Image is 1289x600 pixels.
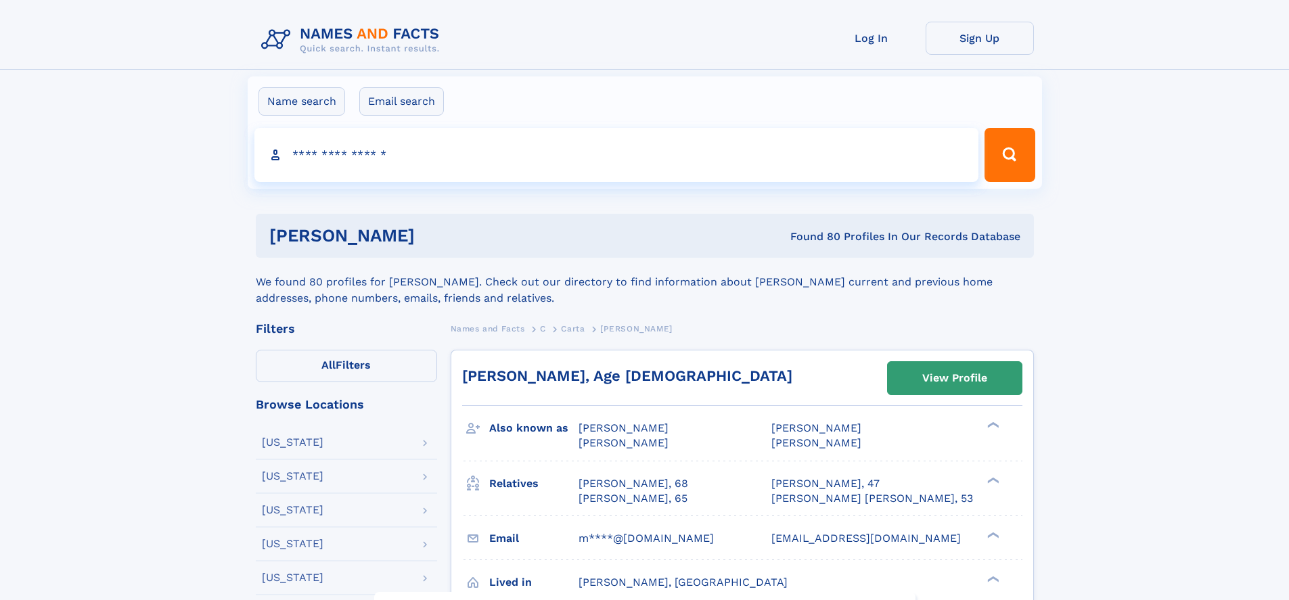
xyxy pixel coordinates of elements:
a: [PERSON_NAME], 68 [579,476,688,491]
a: Sign Up [926,22,1034,55]
a: [PERSON_NAME], 47 [771,476,880,491]
span: Carta [561,324,585,333]
div: [US_STATE] [262,505,323,515]
div: Filters [256,323,437,335]
div: We found 80 profiles for [PERSON_NAME]. Check out our directory to find information about [PERSON... [256,258,1034,306]
button: Search Button [985,128,1035,182]
span: All [321,359,336,371]
input: search input [254,128,979,182]
span: [PERSON_NAME] [771,421,861,434]
div: [US_STATE] [262,572,323,583]
span: [PERSON_NAME], [GEOGRAPHIC_DATA] [579,576,788,589]
label: Filters [256,350,437,382]
div: ❯ [984,530,1000,539]
a: View Profile [888,362,1022,394]
img: Logo Names and Facts [256,22,451,58]
h3: Lived in [489,571,579,594]
h3: Relatives [489,472,579,495]
a: [PERSON_NAME] [PERSON_NAME], 53 [771,491,973,506]
div: ❯ [984,476,1000,484]
div: Browse Locations [256,398,437,411]
span: C [540,324,546,333]
a: [PERSON_NAME], 65 [579,491,687,506]
span: [PERSON_NAME] [579,421,669,434]
span: [EMAIL_ADDRESS][DOMAIN_NAME] [771,532,961,545]
h3: Email [489,527,579,550]
a: Names and Facts [451,320,525,337]
div: [US_STATE] [262,437,323,448]
div: ❯ [984,574,1000,583]
h1: [PERSON_NAME] [269,227,603,244]
span: [PERSON_NAME] [771,436,861,449]
div: ❯ [984,421,1000,430]
div: [US_STATE] [262,471,323,482]
a: C [540,320,546,337]
label: Name search [258,87,345,116]
div: View Profile [922,363,987,394]
div: [US_STATE] [262,538,323,549]
a: [PERSON_NAME], Age [DEMOGRAPHIC_DATA] [462,367,792,384]
div: Found 80 Profiles In Our Records Database [602,229,1020,244]
a: Carta [561,320,585,337]
span: [PERSON_NAME] [600,324,673,333]
h3: Also known as [489,417,579,440]
label: Email search [359,87,444,116]
span: [PERSON_NAME] [579,436,669,449]
a: Log In [817,22,926,55]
